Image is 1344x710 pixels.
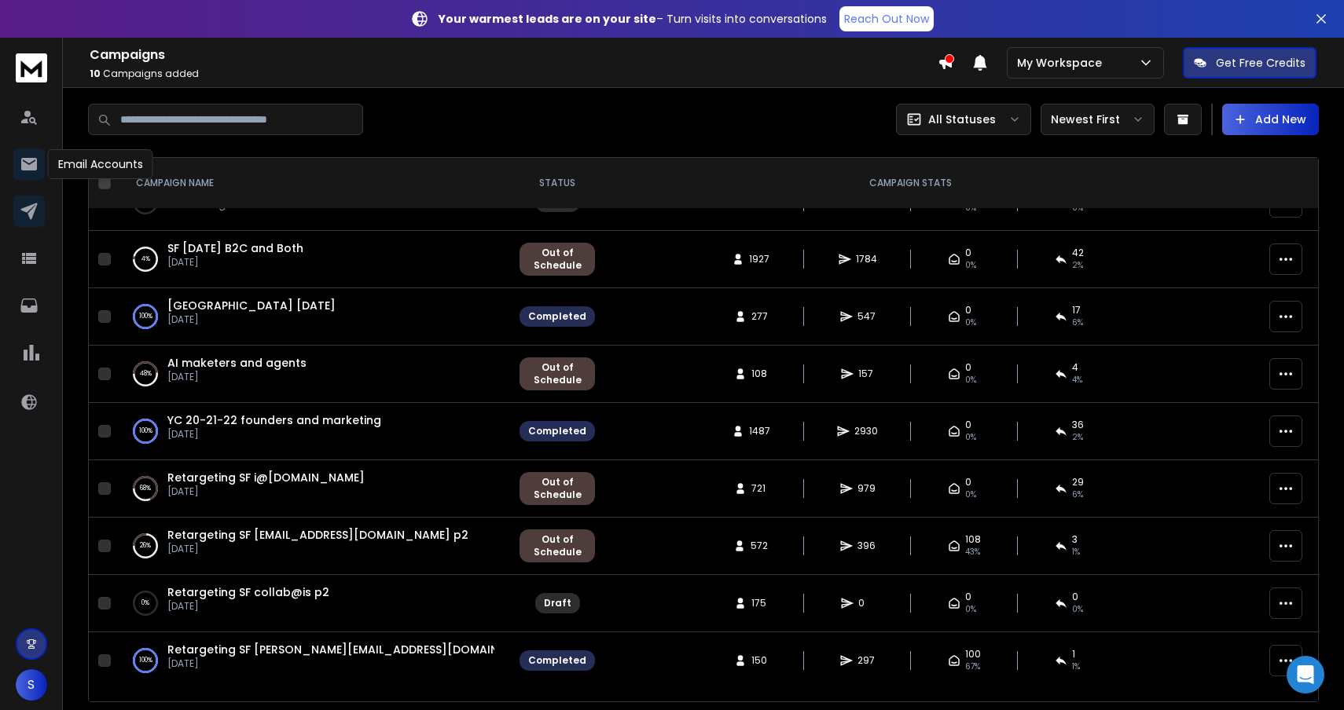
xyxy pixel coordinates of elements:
[965,546,980,558] span: 43 %
[139,309,152,324] p: 100 %
[16,669,47,701] button: S
[117,346,510,403] td: 48%AI maketers and agents[DATE]
[528,533,586,558] div: Out of Schedule
[1072,533,1078,546] span: 3
[965,419,971,431] span: 0
[1072,361,1078,374] span: 4
[117,288,510,346] td: 100%[GEOGRAPHIC_DATA] [DATE][DATE]
[965,591,971,603] span: 0
[528,310,586,323] div: Completed
[167,298,336,313] span: [GEOGRAPHIC_DATA] [DATE]
[117,403,510,460] td: 100%YC 20-21-22 founders and marketing[DATE]
[1072,419,1084,431] span: 36
[16,53,47,82] img: logo
[167,240,303,256] a: SF [DATE] B2C and Both
[117,518,510,575] td: 26%Retargeting SF [EMAIL_ADDRESS][DOMAIN_NAME] p2[DATE]
[528,361,586,386] div: Out of Schedule
[439,11,656,27] strong: Your warmest leads are on your site
[167,470,365,485] a: Retargeting SF i@[DOMAIN_NAME]
[965,648,981,661] span: 100
[857,654,875,667] span: 297
[1072,317,1083,329] span: 6 %
[167,485,365,498] p: [DATE]
[117,460,510,518] td: 68%Retargeting SF i@[DOMAIN_NAME][DATE]
[854,425,878,437] span: 2930
[167,355,307,371] a: AI maketers and agents
[856,253,877,265] span: 1784
[965,431,976,444] span: 0%
[965,259,976,272] span: 0%
[139,423,152,439] p: 100 %
[140,538,151,554] p: 26 %
[167,642,562,657] a: Retargeting SF [PERSON_NAME][EMAIL_ADDRESS][DOMAIN_NAME] p2
[965,317,976,329] span: 0%
[857,310,876,323] span: 547
[1072,247,1084,259] span: 42
[90,68,938,80] p: Campaigns added
[141,251,150,267] p: 4 %
[167,527,468,543] a: Retargeting SF [EMAIL_ADDRESS][DOMAIN_NAME] p2
[167,313,336,326] p: [DATE]
[1017,55,1108,71] p: My Workspace
[965,661,980,673] span: 67 %
[844,11,929,27] p: Reach Out Now
[751,597,767,609] span: 175
[749,253,769,265] span: 1927
[139,653,152,668] p: 100 %
[528,247,586,272] div: Out of Schedule
[90,46,938,64] h1: Campaigns
[528,425,586,437] div: Completed
[1072,591,1078,603] span: 0
[1072,489,1083,501] span: 6 %
[965,374,976,386] span: 0%
[1072,259,1083,272] span: 2 %
[167,600,329,613] p: [DATE]
[751,368,767,380] span: 108
[167,428,381,441] p: [DATE]
[604,158,1216,209] th: CAMPAIGN STATS
[167,657,494,670] p: [DATE]
[439,11,827,27] p: – Turn visits into conversations
[1041,104,1155,135] button: Newest First
[857,540,876,552] span: 396
[1072,648,1075,661] span: 1
[751,482,767,495] span: 721
[1072,431,1083,444] span: 2 %
[167,371,307,383] p: [DATE]
[1216,55,1305,71] p: Get Free Credits
[928,112,996,127] p: All Statuses
[751,310,768,323] span: 277
[751,540,768,552] span: 572
[167,543,468,555] p: [DATE]
[749,425,770,437] span: 1487
[528,476,586,501] div: Out of Schedule
[510,158,604,209] th: STATUS
[1287,656,1324,694] div: Open Intercom Messenger
[141,595,149,611] p: 0 %
[1072,603,1083,616] span: 0%
[1072,546,1080,558] span: 1 %
[1222,104,1319,135] button: Add New
[90,67,101,80] span: 10
[1072,304,1081,317] span: 17
[858,597,874,609] span: 0
[751,654,767,667] span: 150
[544,597,571,609] div: Draft
[528,654,586,667] div: Completed
[117,158,510,209] th: CAMPAIGN NAME
[167,256,303,269] p: [DATE]
[857,482,876,495] span: 979
[167,584,329,600] a: Retargeting SF collab@is p2
[858,368,874,380] span: 157
[117,231,510,288] td: 4%SF [DATE] B2C and Both[DATE]
[140,366,152,382] p: 48 %
[167,412,381,428] a: YC 20-21-22 founders and marketing
[1183,47,1316,79] button: Get Free Credits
